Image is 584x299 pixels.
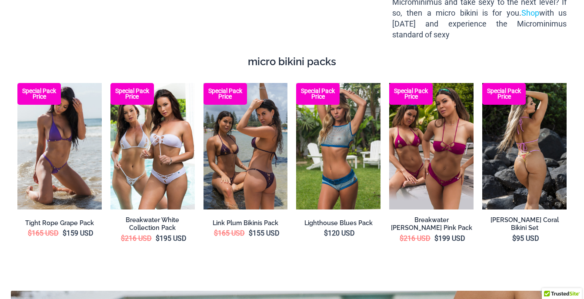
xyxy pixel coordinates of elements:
a: Maya Sunkist Coral 309 Top 469 Bottom 02 Maya Sunkist Coral 309 Top 469 Bottom 04Maya Sunkist Cor... [482,83,567,209]
bdi: 195 USD [156,234,187,243]
b: Special Pack Price [17,88,61,100]
b: Special Pack Price [204,88,247,100]
a: Lighthouse Blues Pack [296,219,380,227]
b: Special Pack Price [296,88,340,100]
b: Special Pack Price [110,88,154,100]
a: Link Plum Bikinis Pack [204,219,288,227]
img: Breakwater Berry Pink Bikini Pack [389,83,474,209]
h4: micro bikini packs [17,56,567,68]
span: $ [63,229,67,237]
a: Lighthouse Blues 3668 Crop Top 516 Short 03 Lighthouse Blues 3668 Crop Top 516 Short 04Lighthouse... [296,83,380,209]
a: [PERSON_NAME] Coral Bikini Set [482,216,567,232]
img: Tight Rope Grape 319 Tri Top 4212 Micro Bottom 02 [17,83,102,209]
a: Breakwater [PERSON_NAME] Pink Pack [389,216,474,232]
a: Collection Pack (5) Breakwater White 341 Top 4956 Shorts 08Breakwater White 341 Top 4956 Shorts 08 [110,83,195,209]
bdi: 216 USD [121,234,152,243]
span: $ [121,234,125,243]
img: Collection Pack (5) [110,83,195,209]
a: Tight Rope Grape 319 Tri Top 4212 Micro Bottom 02 Tight Rope Grape 319 Tri Top 4212 Micro Bottom ... [17,83,102,209]
bdi: 165 USD [28,229,59,237]
span: $ [434,234,438,243]
a: Shop [521,8,539,17]
span: $ [400,234,404,243]
bdi: 155 USD [249,229,280,237]
span: $ [512,234,516,243]
bdi: 199 USD [434,234,465,243]
span: $ [28,229,32,237]
a: Breakwater White Collection Pack [110,216,195,232]
bdi: 159 USD [63,229,93,237]
img: Lighthouse Blues 3668 Crop Top 516 Short 03 [296,83,380,209]
bdi: 120 USD [324,229,355,237]
a: Bikini Pack Plum Link Plum 3070 Tri Top 4580 Micro 04Link Plum 3070 Tri Top 4580 Micro 04 [204,83,288,209]
span: $ [214,229,218,237]
span: $ [324,229,328,237]
a: Tight Rope Grape Pack [17,219,102,227]
bdi: 216 USD [400,234,430,243]
a: Breakwater Berry Pink Bikini Pack Breakwater Berry Pink Bikini Pack 2Breakwater Berry Pink Bikini... [389,83,474,209]
span: $ [156,234,160,243]
span: $ [249,229,253,237]
b: Special Pack Price [482,88,526,100]
img: Bikini Pack Plum [204,83,288,209]
bdi: 95 USD [512,234,539,243]
b: Special Pack Price [389,88,433,100]
img: Maya Sunkist Coral 309 Top 469 Bottom 04 [482,83,567,209]
bdi: 165 USD [214,229,245,237]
